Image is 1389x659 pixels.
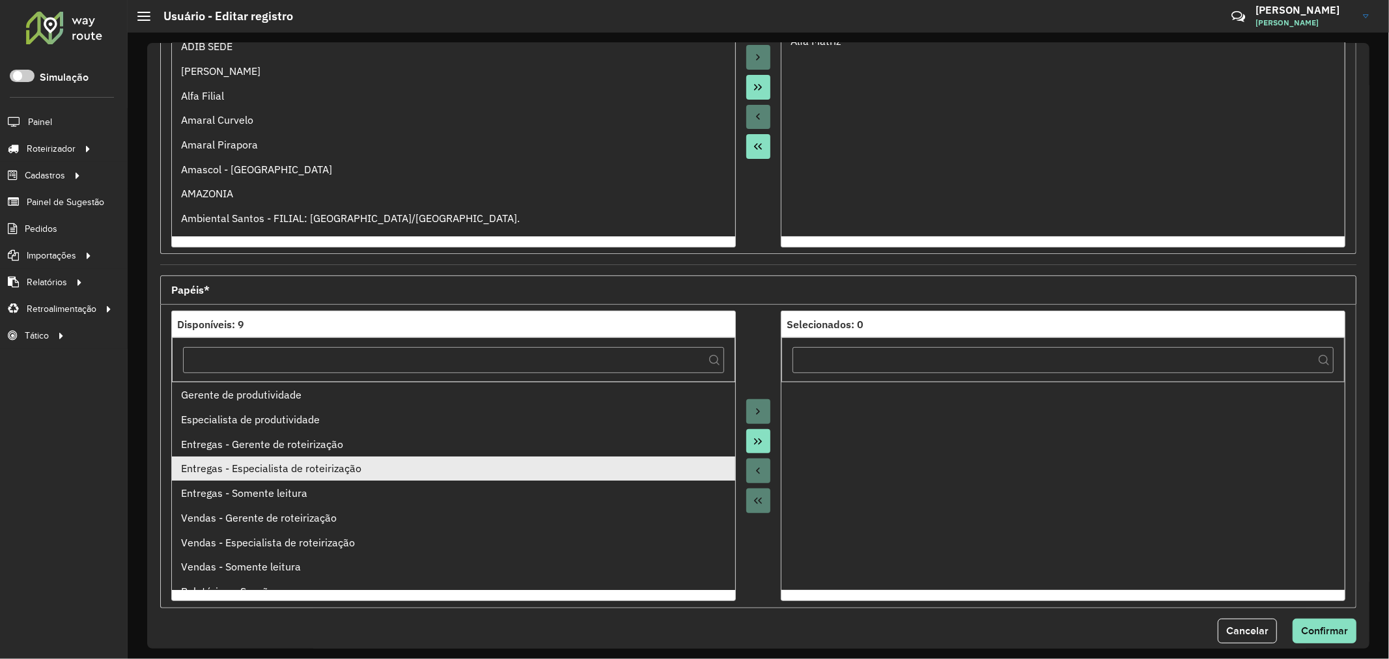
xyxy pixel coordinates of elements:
[181,112,726,128] div: Amaral Curvelo
[27,302,96,316] span: Retroalimentação
[746,134,771,159] button: Move All to Source
[1224,3,1252,31] a: Contato Rápido
[746,429,771,454] button: Move All to Target
[181,161,726,177] div: Amascol - [GEOGRAPHIC_DATA]
[181,235,726,251] div: Ambiental Santos - Matriz: Itaperuçu / PR.
[27,195,104,209] span: Painel de Sugestão
[181,436,726,452] div: Entregas - Gerente de roteirização
[40,70,89,85] label: Simulação
[1293,619,1356,643] button: Confirmar
[181,460,726,476] div: Entregas - Especialista de roteirização
[1226,625,1269,636] span: Cancelar
[181,485,726,501] div: Entregas - Somente leitura
[181,559,726,574] div: Vendas - Somente leitura
[1218,619,1277,643] button: Cancelar
[181,412,726,427] div: Especialista de produtividade
[181,387,726,402] div: Gerente de produtividade
[1256,4,1353,16] h3: [PERSON_NAME]
[27,249,76,262] span: Importações
[181,137,726,152] div: Amaral Pirapora
[181,583,726,599] div: Relatórios e Sessões
[181,510,726,526] div: Vendas - Gerente de roteirização
[171,285,210,295] span: Papéis*
[28,115,52,129] span: Painel
[27,275,67,289] span: Relatórios
[181,63,726,79] div: [PERSON_NAME]
[1256,17,1353,29] span: [PERSON_NAME]
[150,9,293,23] h2: Usuário - Editar registro
[181,210,726,226] div: Ambiental Santos - FILIAL: [GEOGRAPHIC_DATA]/[GEOGRAPHIC_DATA].
[25,222,57,236] span: Pedidos
[177,316,730,332] div: Disponíveis: 9
[181,38,726,54] div: ADIB SEDE
[787,316,1340,332] div: Selecionados: 0
[181,88,726,104] div: Alfa Filial
[25,169,65,182] span: Cadastros
[25,329,49,343] span: Tático
[746,75,771,100] button: Move All to Target
[1301,625,1348,636] span: Confirmar
[27,142,76,156] span: Roteirizador
[181,535,726,550] div: Vendas - Especialista de roteirização
[181,186,726,201] div: AMAZONIA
